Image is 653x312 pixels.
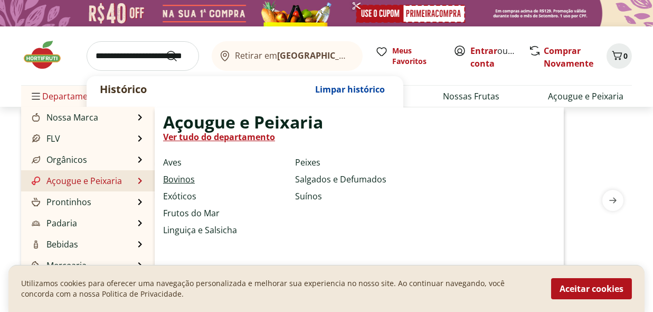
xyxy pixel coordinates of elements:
a: Frutos do Mar [163,207,220,219]
span: Departamentos [30,84,106,109]
button: Carrinho [607,43,632,69]
a: Linguiça e Salsicha [163,224,237,236]
button: Retirar em[GEOGRAPHIC_DATA]/[GEOGRAPHIC_DATA] [212,41,363,71]
a: Criar conta [470,45,528,69]
img: Bebidas [32,240,40,249]
a: Bovinos [163,173,195,186]
button: Limpar histórico [310,77,390,102]
span: ou [470,44,517,70]
a: Peixes [295,156,320,169]
a: Meus Favoritos [375,45,441,67]
a: ProntinhosProntinhos [30,196,91,208]
button: Aceitar cookies [551,278,632,299]
a: PadariaPadaria [30,217,77,230]
a: MerceariaMercearia [30,259,87,272]
span: Açougue e Peixaria [163,116,323,129]
a: BebidasBebidas [30,238,78,251]
img: Hortifruti [21,39,74,71]
img: FLV [32,134,40,143]
a: Aves [163,156,182,169]
b: [GEOGRAPHIC_DATA]/[GEOGRAPHIC_DATA] [278,50,456,61]
button: Submit Search [165,50,191,62]
a: Entrar [470,45,497,57]
img: Prontinhos [32,198,40,206]
a: Açougue e Peixaria [548,90,623,103]
span: Meus Favoritos [392,45,441,67]
p: Utilizamos cookies para oferecer uma navegação personalizada e melhorar sua experiencia no nosso ... [21,278,538,299]
a: Nossa MarcaNossa Marca [30,111,98,124]
img: Padaria [32,219,40,227]
img: Açougue e Peixaria [32,177,40,185]
img: Mercearia [32,261,40,270]
a: Ver tudo do departamento [163,131,275,143]
a: OrgânicosOrgânicos [30,153,87,166]
a: Comprar Novamente [544,45,593,69]
span: Limpar histórico [315,85,385,94]
img: Nossa Marca [32,113,40,122]
button: next [594,190,632,211]
a: Salgados e Defumados [295,173,386,186]
span: 0 [623,51,628,61]
a: FLVFLV [30,132,60,145]
a: Suínos [295,190,322,203]
a: Exóticos [163,190,196,203]
a: Nossas Frutas [443,90,499,103]
span: Retirar em [235,51,352,60]
button: Menu [30,84,42,109]
input: search [87,41,199,71]
img: Orgânicos [32,155,40,164]
p: Histórico [100,82,310,97]
a: Açougue e PeixariaAçougue e Peixaria [30,175,122,187]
